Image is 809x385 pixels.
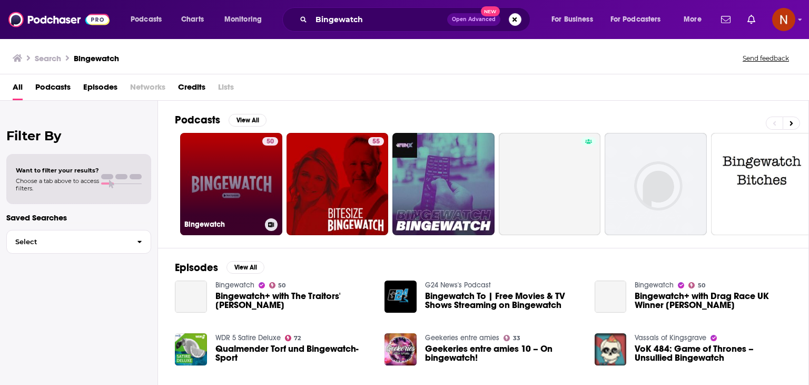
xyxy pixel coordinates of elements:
[425,344,582,362] a: Geekeries entre amies 10 – On bingewatch!
[6,128,151,143] h2: Filter By
[13,79,23,100] a: All
[175,333,207,365] img: Qualmender Torf und Bingewatch-Sport
[604,11,676,28] button: open menu
[717,11,735,28] a: Show notifications dropdown
[684,12,702,27] span: More
[175,261,264,274] a: EpisodesView All
[175,261,218,274] h2: Episodes
[772,8,795,31] button: Show profile menu
[278,283,285,288] span: 50
[285,335,301,341] a: 72
[6,230,151,254] button: Select
[175,113,267,127] a: PodcastsView All
[595,333,627,365] img: VoK 484: Game of Thrones – Unsullied Bingewatch
[35,53,61,63] h3: Search
[8,9,110,30] img: Podchaser - Follow, Share and Rate Podcasts
[123,11,175,28] button: open menu
[215,333,281,342] a: WDR 5 Satire Deluxe
[544,11,606,28] button: open menu
[292,7,540,32] div: Search podcasts, credits, & more...
[452,17,496,22] span: Open Advanced
[229,114,267,127] button: View All
[262,137,278,146] a: 50
[425,281,491,290] a: G24 News's Podcast
[772,8,795,31] span: Logged in as AdelNBM
[287,133,389,235] a: 55
[175,113,220,127] h2: Podcasts
[698,283,705,288] span: 50
[181,12,204,27] span: Charts
[635,292,792,310] a: Bingewatch+ with Drag Race UK Winner Kyran Thrax
[83,79,117,100] a: Episodes
[174,11,210,28] a: Charts
[215,292,372,310] span: Bingewatch+ with The Traitors' [PERSON_NAME]
[688,282,705,288] a: 50
[217,11,275,28] button: open menu
[447,13,500,26] button: Open AdvancedNew
[218,79,234,100] span: Lists
[368,137,384,146] a: 55
[595,281,627,313] a: Bingewatch+ with Drag Race UK Winner Kyran Thrax
[772,8,795,31] img: User Profile
[425,292,582,310] a: Bingewatch To | Free Movies & TV Shows Streaming on Bingewatch
[635,344,792,362] a: VoK 484: Game of Thrones – Unsullied Bingewatch
[739,54,792,63] button: Send feedback
[215,292,372,310] a: Bingewatch+ with The Traitors' Fay Greaves
[7,238,129,245] span: Select
[384,281,417,313] img: Bingewatch To | Free Movies & TV Shows Streaming on Bingewatch
[267,137,274,147] span: 50
[178,79,205,100] a: Credits
[131,12,162,27] span: Podcasts
[481,6,500,16] span: New
[215,281,254,290] a: Bingewatch
[294,336,301,341] span: 72
[551,12,593,27] span: For Business
[513,336,520,341] span: 33
[226,261,264,274] button: View All
[184,220,261,229] h3: Bingewatch
[610,12,661,27] span: For Podcasters
[676,11,715,28] button: open menu
[175,281,207,313] a: Bingewatch+ with The Traitors' Fay Greaves
[16,167,99,174] span: Want to filter your results?
[269,282,286,288] a: 50
[311,11,447,28] input: Search podcasts, credits, & more...
[425,333,499,342] a: Geekeries entre amies
[635,292,792,310] span: Bingewatch+ with Drag Race UK Winner [PERSON_NAME]
[504,335,520,341] a: 33
[635,333,706,342] a: Vassals of Kingsgrave
[384,333,417,365] img: Geekeries entre amies 10 – On bingewatch!
[6,213,151,223] p: Saved Searches
[180,133,282,235] a: 50Bingewatch
[215,344,372,362] a: Qualmender Torf und Bingewatch-Sport
[372,137,380,147] span: 55
[224,12,262,27] span: Monitoring
[130,79,165,100] span: Networks
[74,53,119,63] h3: Bingewatch
[16,177,99,192] span: Choose a tab above to access filters.
[635,281,674,290] a: Bingewatch
[743,11,759,28] a: Show notifications dropdown
[35,79,71,100] a: Podcasts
